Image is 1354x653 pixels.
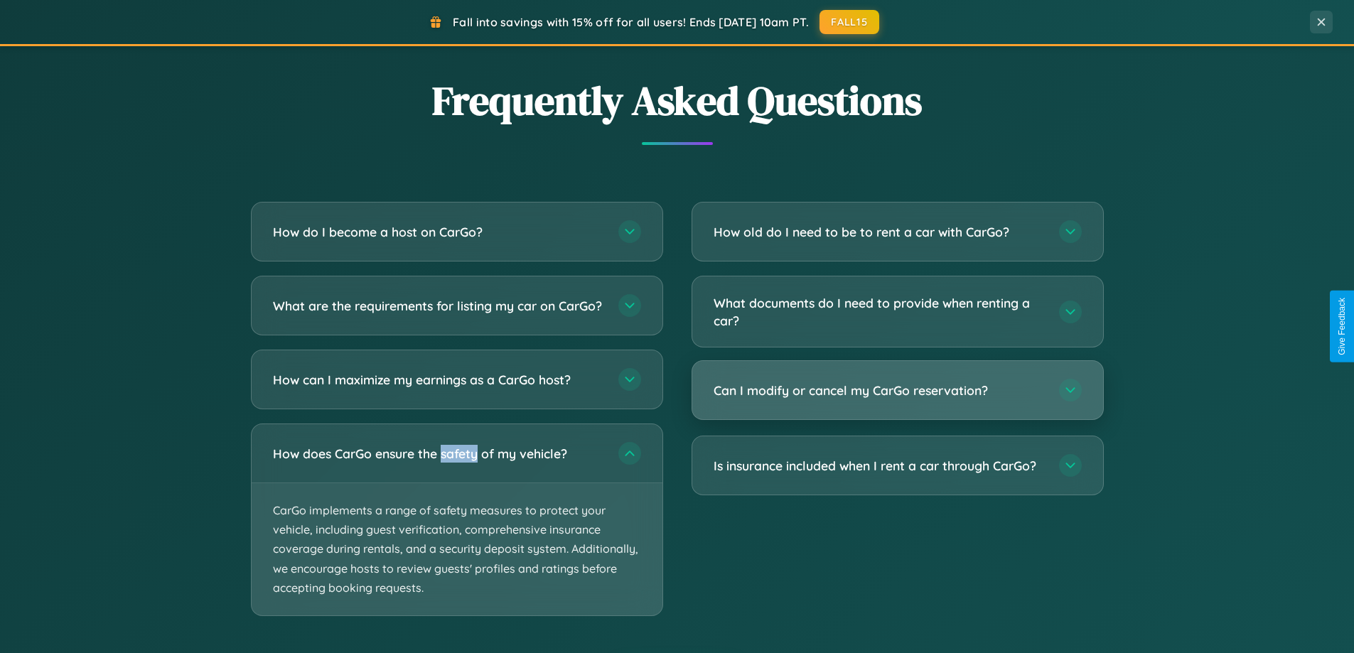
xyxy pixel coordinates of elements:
button: FALL15 [820,10,879,34]
h3: What documents do I need to provide when renting a car? [714,294,1045,329]
h3: How do I become a host on CarGo? [273,223,604,241]
h3: How does CarGo ensure the safety of my vehicle? [273,445,604,463]
span: Fall into savings with 15% off for all users! Ends [DATE] 10am PT. [453,15,809,29]
h2: Frequently Asked Questions [251,73,1104,128]
p: CarGo implements a range of safety measures to protect your vehicle, including guest verification... [252,483,662,615]
h3: What are the requirements for listing my car on CarGo? [273,297,604,315]
h3: How can I maximize my earnings as a CarGo host? [273,371,604,389]
h3: Can I modify or cancel my CarGo reservation? [714,382,1045,399]
h3: How old do I need to be to rent a car with CarGo? [714,223,1045,241]
h3: Is insurance included when I rent a car through CarGo? [714,457,1045,475]
div: Give Feedback [1337,298,1347,355]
